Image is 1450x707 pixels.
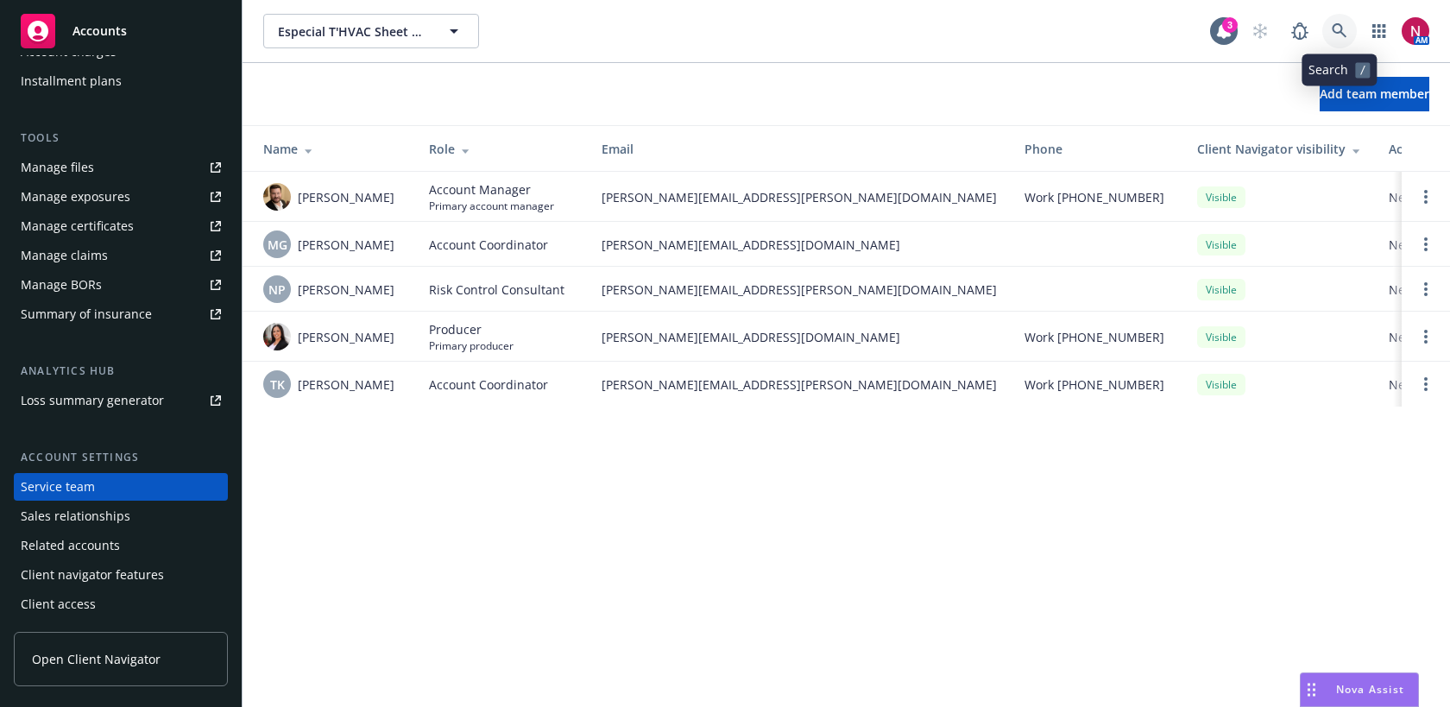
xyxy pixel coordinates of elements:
a: Switch app [1362,14,1396,48]
a: Client navigator features [14,561,228,589]
div: Manage BORs [21,271,102,299]
div: Drag to move [1301,673,1322,706]
span: Nova Assist [1336,682,1404,697]
div: Visible [1197,234,1245,256]
a: Manage certificates [14,212,228,240]
span: Open Client Navigator [32,650,161,668]
a: Manage files [14,154,228,181]
a: Sales relationships [14,502,228,530]
span: Account Manager [429,180,554,199]
div: Client Navigator visibility [1197,140,1361,158]
div: Manage certificates [21,212,134,240]
a: Report a Bug [1283,14,1317,48]
div: Phone [1024,140,1169,158]
button: Add team member [1320,77,1429,111]
span: Especial T'HVAC Sheet Metal Fitting [278,22,427,41]
div: Manage files [21,154,94,181]
div: Account settings [14,449,228,466]
a: Open options [1415,234,1436,255]
div: Visible [1197,279,1245,300]
div: Analytics hub [14,363,228,380]
a: Manage claims [14,242,228,269]
div: Tools [14,129,228,147]
a: Loss summary generator [14,387,228,414]
a: Open options [1415,326,1436,347]
span: [PERSON_NAME][EMAIL_ADDRESS][PERSON_NAME][DOMAIN_NAME] [602,281,997,299]
div: Manage exposures [21,183,130,211]
span: [PERSON_NAME][EMAIL_ADDRESS][PERSON_NAME][DOMAIN_NAME] [602,188,997,206]
div: Related accounts [21,532,120,559]
img: photo [263,323,291,350]
div: Manage claims [21,242,108,269]
a: Installment plans [14,67,228,95]
button: Nova Assist [1300,672,1419,707]
div: Installment plans [21,67,122,95]
a: Service team [14,473,228,501]
a: Summary of insurance [14,300,228,328]
span: [PERSON_NAME] [298,188,394,206]
span: [PERSON_NAME][EMAIL_ADDRESS][DOMAIN_NAME] [602,328,997,346]
span: Risk Control Consultant [429,281,564,299]
span: [PERSON_NAME] [298,236,394,254]
a: Search [1322,14,1357,48]
div: Role [429,140,574,158]
span: [PERSON_NAME] [298,281,394,299]
div: Client access [21,590,96,618]
div: Visible [1197,186,1245,208]
a: Manage exposures [14,183,228,211]
span: Account Coordinator [429,376,548,394]
span: NP [268,281,286,299]
div: Service team [21,473,95,501]
div: Sales relationships [21,502,130,530]
div: Summary of insurance [21,300,152,328]
a: Open options [1415,374,1436,395]
span: Primary account manager [429,199,554,213]
span: Work [PHONE_NUMBER] [1024,328,1164,346]
span: [PERSON_NAME][EMAIL_ADDRESS][PERSON_NAME][DOMAIN_NAME] [602,376,997,394]
a: Open options [1415,279,1436,300]
div: Client navigator features [21,561,164,589]
button: Especial T'HVAC Sheet Metal Fitting [263,14,479,48]
span: Account Coordinator [429,236,548,254]
span: [PERSON_NAME] [298,328,394,346]
span: Add team member [1320,85,1429,102]
span: TK [270,376,285,394]
div: 3 [1222,17,1238,33]
a: Client access [14,590,228,618]
div: Visible [1197,374,1245,395]
a: Manage BORs [14,271,228,299]
span: [PERSON_NAME] [298,376,394,394]
span: [PERSON_NAME][EMAIL_ADDRESS][DOMAIN_NAME] [602,236,997,254]
span: Primary producer [429,338,514,353]
img: photo [1402,17,1429,45]
div: Name [263,140,401,158]
div: Visible [1197,326,1245,348]
a: Accounts [14,7,228,55]
span: Accounts [72,24,127,38]
img: photo [263,183,291,211]
a: Start snowing [1243,14,1277,48]
a: Related accounts [14,532,228,559]
a: Open options [1415,186,1436,207]
span: Work [PHONE_NUMBER] [1024,376,1164,394]
span: Work [PHONE_NUMBER] [1024,188,1164,206]
div: Loss summary generator [21,387,164,414]
span: MG [268,236,287,254]
span: Producer [429,320,514,338]
div: Email [602,140,997,158]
